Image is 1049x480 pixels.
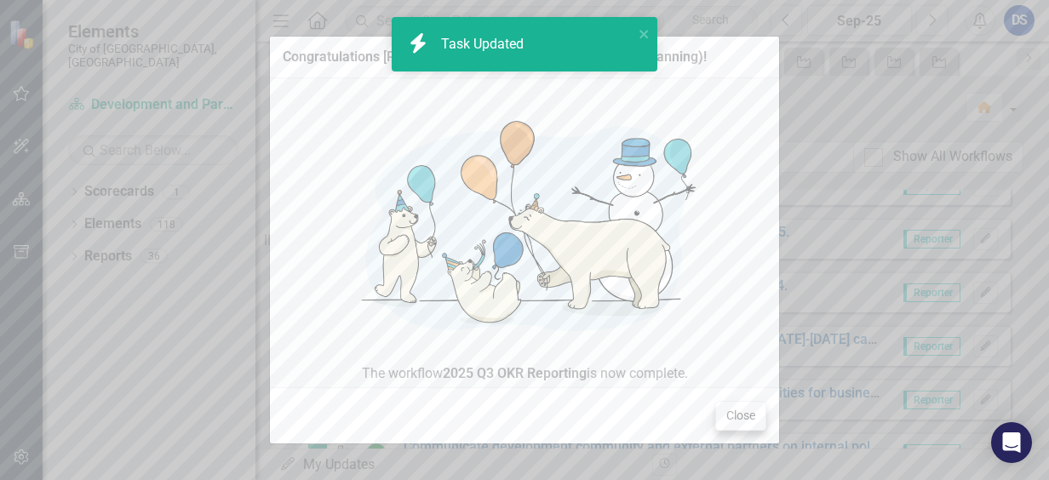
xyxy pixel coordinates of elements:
img: Congratulations [331,91,718,364]
span: The workflow is now complete. [283,364,766,384]
div: Open Intercom Messenger [991,422,1032,463]
div: Congratulations [PERSON_NAME] Squadrilla (Development Planning)! [283,49,707,65]
button: Close [715,401,766,431]
strong: 2025 Q3 OKR Reporting [443,365,587,381]
button: close [639,24,651,43]
div: Task Updated [441,35,528,54]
